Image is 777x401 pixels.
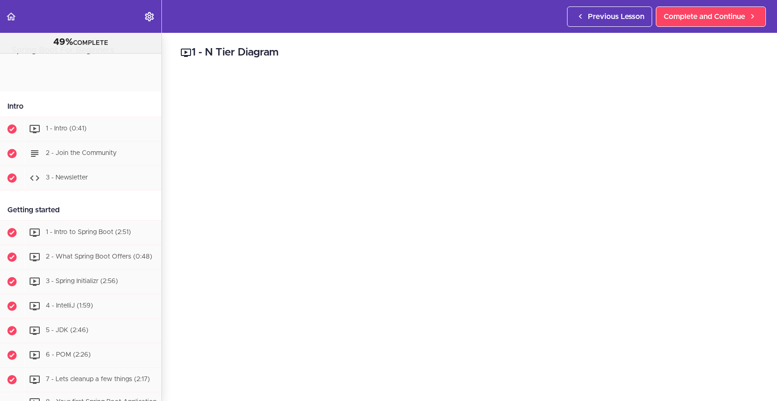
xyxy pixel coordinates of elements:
[46,278,118,284] span: 3 - Spring Initializr (2:56)
[46,327,88,333] span: 5 - JDK (2:46)
[46,352,91,358] span: 6 - POM (2:26)
[46,376,150,382] span: 7 - Lets cleanup a few things (2:17)
[656,6,766,27] a: Complete and Continue
[46,150,117,156] span: 2 - Join the Community
[46,302,93,309] span: 4 - IntelliJ (1:59)
[53,37,73,47] span: 49%
[46,229,131,235] span: 1 - Intro to Spring Boot (2:51)
[144,11,155,22] svg: Settings Menu
[6,11,17,22] svg: Back to course curriculum
[46,253,152,260] span: 2 - What Spring Boot Offers (0:48)
[46,125,86,132] span: 1 - Intro (0:41)
[567,6,652,27] a: Previous Lesson
[180,45,758,61] h2: 1 - N Tier Diagram
[180,74,758,400] iframe: Video Player
[588,11,644,22] span: Previous Lesson
[12,37,150,49] div: COMPLETE
[46,174,88,181] span: 3 - Newsletter
[664,11,745,22] span: Complete and Continue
